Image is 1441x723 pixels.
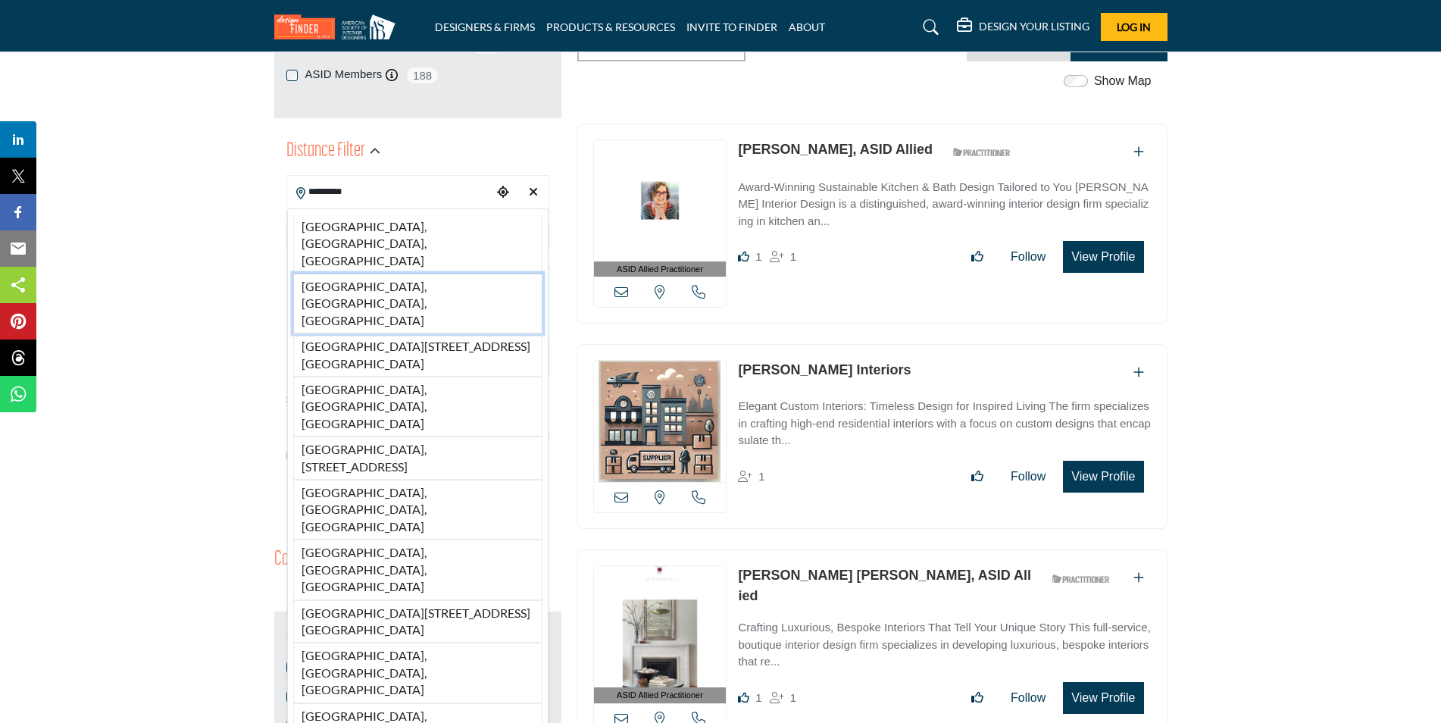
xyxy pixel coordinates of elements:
a: DESIGNERS & FIRMS [435,20,535,33]
p: Elegant Custom Interiors: Timeless Design for Inspired Living The firm specializes in crafting hi... [738,398,1151,449]
a: Crafting Luxurious, Bespoke Interiors That Tell Your Unique Story This full-service, boutique int... [738,610,1151,671]
a: ABOUT [789,20,825,33]
button: Follow [1001,683,1055,713]
p: Award-Winning Sustainable Kitchen & Bath Design Tailored to You [PERSON_NAME] Interior Design is ... [738,179,1151,230]
a: Search [908,15,949,39]
span: 1 [758,470,764,483]
button: Follow [1001,242,1055,272]
div: Followers [738,468,764,486]
a: INVITE TO FINDER [686,20,777,33]
li: [GEOGRAPHIC_DATA][STREET_ADDRESS][GEOGRAPHIC_DATA] [293,333,542,377]
li: [GEOGRAPHIC_DATA], [GEOGRAPHIC_DATA], [GEOGRAPHIC_DATA] [293,540,542,599]
div: Followers [770,689,796,707]
h2: Categories [274,546,334,574]
i: Like [738,692,749,703]
a: ASID Allied Practitioner [594,140,727,277]
label: ASID Members [305,66,383,83]
span: 1 [790,250,796,263]
a: [PERSON_NAME] Interiors [738,362,911,377]
a: Add To List [1133,571,1144,584]
img: Tracey Stephens, ASID Allied [594,140,727,261]
a: [PERSON_NAME] [PERSON_NAME], ASID Allied [738,568,1031,603]
a: Award-Winning Sustainable Kitchen & Bath Design Tailored to You [PERSON_NAME] Interior Design is ... [738,170,1151,230]
span: N/A [286,448,304,464]
input: ASID Professional Practitioners checkbox [286,662,298,673]
li: [GEOGRAPHIC_DATA], [GEOGRAPHIC_DATA], [GEOGRAPHIC_DATA] [293,377,542,437]
button: View Profile [1063,241,1143,273]
input: Search Location [287,177,492,207]
div: DESIGN YOUR LISTING [957,18,1089,36]
div: Choose your current location [492,177,514,209]
input: ASID Members checkbox [286,70,298,81]
button: View Profile [1063,461,1143,493]
h5: DESIGN YOUR LISTING [979,20,1089,33]
button: Like listing [961,242,993,272]
span: 188 [405,66,439,85]
p: Tracey Stephens, ASID Allied [738,139,933,160]
h2: Distance Filter [286,138,365,165]
li: [GEOGRAPHIC_DATA], [GEOGRAPHIC_DATA], [GEOGRAPHIC_DATA] [293,480,542,540]
span: ASID Allied Practitioner [617,689,703,702]
a: Add To List [1133,366,1144,379]
span: 1 [790,691,796,704]
span: 1 [755,691,761,704]
button: Like listing [961,462,993,492]
a: Elegant Custom Interiors: Timeless Design for Inspired Living The firm specializes in crafting hi... [738,389,1151,449]
span: Log In [1117,20,1151,33]
li: [GEOGRAPHIC_DATA][STREET_ADDRESS][GEOGRAPHIC_DATA] [293,600,542,643]
button: Like listing [961,683,993,713]
span: ASID Allied Practitioner [617,263,703,276]
div: Search within: [286,392,549,408]
img: J. Stephens Interiors [594,361,727,482]
h2: ASID Qualifications [286,621,389,648]
i: Like [738,251,749,262]
li: [GEOGRAPHIC_DATA], [GEOGRAPHIC_DATA], [GEOGRAPHIC_DATA] [293,214,542,274]
img: Site Logo [274,14,403,39]
label: Show Map [1094,72,1152,90]
a: Collapse ▲ [286,486,549,501]
a: Add To List [1133,146,1144,158]
p: Holland Stephens, ASID Allied [738,565,1031,606]
p: J. Stephens Interiors [738,360,911,380]
img: Holland Stephens, ASID Allied [594,566,727,687]
img: ASID Qualified Practitioners Badge Icon [947,143,1015,162]
button: Log In [1101,13,1167,41]
input: ASID Allied Practitioners checkbox [286,691,298,703]
img: ASID Qualified Practitioners Badge Icon [1046,569,1114,588]
a: [PERSON_NAME], ASID Allied [738,142,933,157]
button: Follow [1001,462,1055,492]
span: 1 [755,250,761,263]
p: Crafting Luxurious, Bespoke Interiors That Tell Your Unique Story This full-service, boutique int... [738,619,1151,671]
div: Clear search location [522,177,545,209]
li: [GEOGRAPHIC_DATA], [GEOGRAPHIC_DATA], [GEOGRAPHIC_DATA] [293,643,542,703]
a: PRODUCTS & RESOURCES [546,20,675,33]
div: Followers [770,248,796,266]
li: [GEOGRAPHIC_DATA], [GEOGRAPHIC_DATA], [GEOGRAPHIC_DATA] [293,274,542,333]
li: [GEOGRAPHIC_DATA], [STREET_ADDRESS] [293,437,542,480]
a: ASID Allied Practitioner [594,566,727,703]
button: View Profile [1063,682,1143,714]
